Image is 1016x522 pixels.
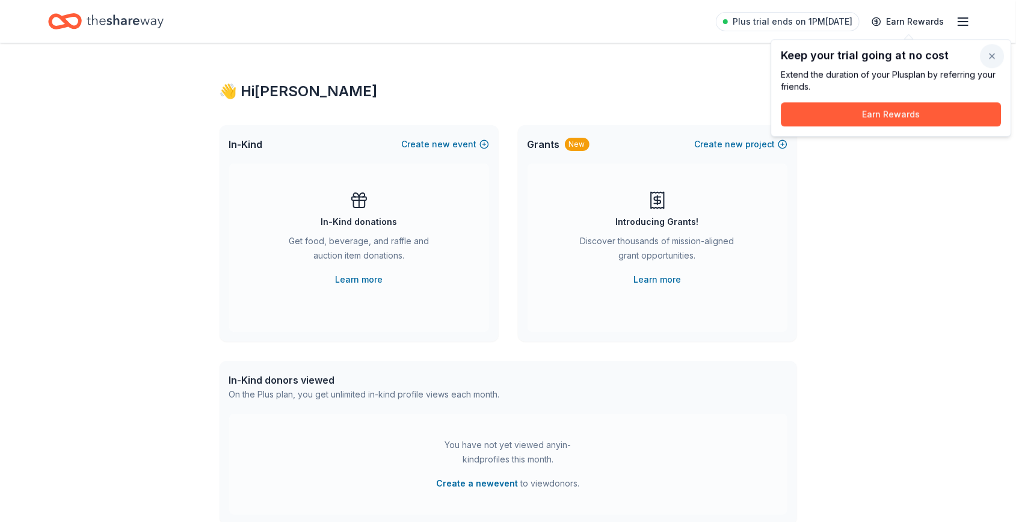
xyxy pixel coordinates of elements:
[229,137,263,152] span: In-Kind
[229,373,500,387] div: In-Kind donors viewed
[402,137,489,152] button: Createnewevent
[528,137,560,152] span: Grants
[220,82,797,101] div: 👋 Hi [PERSON_NAME]
[433,137,451,152] span: new
[864,11,951,32] a: Earn Rewards
[633,272,681,287] a: Learn more
[695,137,787,152] button: Createnewproject
[437,476,519,491] button: Create a newevent
[48,7,164,35] a: Home
[437,476,580,491] span: to view donors .
[433,438,583,467] div: You have not yet viewed any in-kind profiles this month.
[576,234,739,268] div: Discover thousands of mission-aligned grant opportunities.
[725,137,744,152] span: new
[716,12,860,31] a: Plus trial ends on 1PM[DATE]
[781,102,1001,126] button: Earn Rewards
[277,234,441,268] div: Get food, beverage, and raffle and auction item donations.
[616,215,699,229] div: Introducing Grants!
[733,14,852,29] span: Plus trial ends on 1PM[DATE]
[321,215,397,229] div: In-Kind donations
[781,69,1001,93] div: Extend the duration of your Plus plan by referring your friends.
[335,272,383,287] a: Learn more
[781,49,1001,61] div: Keep your trial going at no cost
[565,138,590,151] div: New
[229,387,500,402] div: On the Plus plan, you get unlimited in-kind profile views each month.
